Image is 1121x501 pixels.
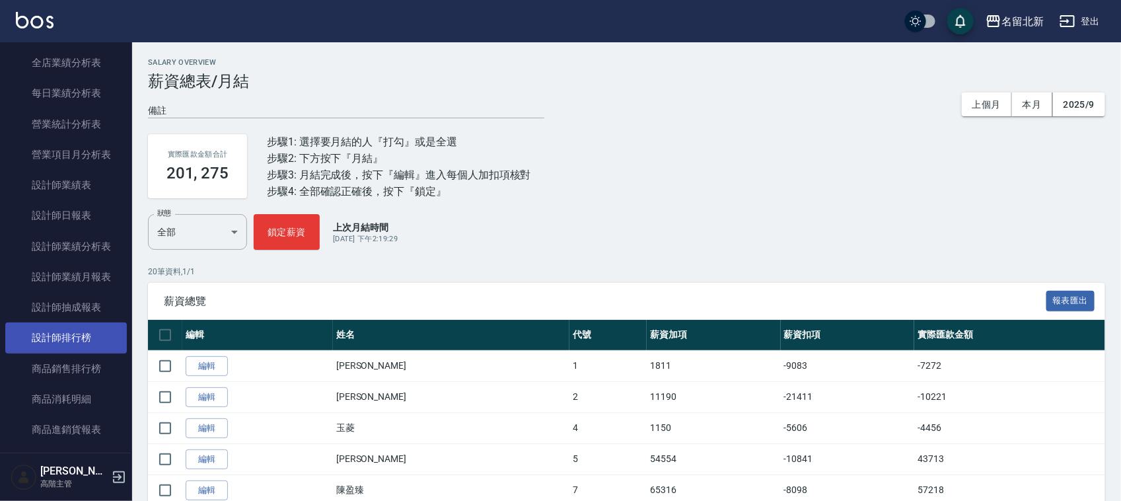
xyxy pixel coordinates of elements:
div: 全部 [148,214,247,250]
th: 編輯 [182,320,333,351]
a: 商品消耗明細 [5,384,127,414]
p: 上次月結時間 [333,221,398,234]
h3: 201, 275 [166,164,229,182]
a: 商品庫存表 [5,445,127,475]
span: 薪資總覽 [164,295,1046,308]
a: 設計師排行榜 [5,323,127,353]
button: 上個月 [962,93,1012,117]
td: -4456 [914,412,1105,443]
a: 商品銷售排行榜 [5,354,127,384]
td: 43713 [914,443,1105,475]
td: -7272 [914,350,1105,381]
th: 薪資加項 [647,320,781,351]
th: 姓名 [333,320,569,351]
a: 編輯 [186,481,228,501]
a: 設計師業績月報表 [5,262,127,292]
td: 11190 [647,381,781,412]
a: 編輯 [186,449,228,470]
button: 鎖定薪資 [254,214,320,250]
a: 商品進銷貨報表 [5,414,127,445]
a: 營業統計分析表 [5,109,127,139]
th: 實際匯款金額 [914,320,1105,351]
button: 名留北新 [980,8,1049,35]
a: 編輯 [186,418,228,439]
button: 2025/9 [1053,93,1105,117]
div: 步驟4: 全部確認正確後，按下『鎖定』 [267,183,531,200]
a: 設計師抽成報表 [5,292,127,323]
a: 報表匯出 [1046,294,1095,307]
td: 4 [569,412,647,443]
td: -9083 [781,350,915,381]
a: 編輯 [186,356,228,377]
label: 狀態 [157,208,171,218]
h2: Salary Overview [148,58,1105,67]
td: 5 [569,443,647,475]
td: 54554 [647,443,781,475]
a: 營業項目月分析表 [5,139,127,170]
button: 登出 [1054,9,1105,34]
span: [DATE] 下午2:19:29 [333,235,398,243]
td: 1811 [647,350,781,381]
td: -21411 [781,381,915,412]
p: 高階主管 [40,478,108,490]
th: 薪資扣項 [781,320,915,351]
div: 名留北新 [1001,13,1044,30]
h3: 薪資總表/月結 [148,72,1105,91]
button: 本月 [1012,93,1053,117]
td: [PERSON_NAME] [333,381,569,412]
img: Person [11,464,37,490]
td: 1 [569,350,647,381]
a: 全店業績分析表 [5,48,127,78]
td: 2 [569,381,647,412]
td: 1150 [647,412,781,443]
div: 步驟3: 月結完成後，按下『編輯』進入每個人加扣項核對 [267,167,531,183]
h5: [PERSON_NAME] [40,465,108,478]
div: 步驟1: 選擇要月結的人『打勾』或是全選 [267,134,531,150]
a: 設計師日報表 [5,200,127,231]
div: 步驟2: 下方按下『月結』 [267,150,531,167]
h2: 實際匯款金額合計 [164,150,231,159]
td: -10841 [781,443,915,475]
a: 每日業績分析表 [5,78,127,108]
td: [PERSON_NAME] [333,350,569,381]
td: [PERSON_NAME] [333,443,569,475]
td: -10221 [914,381,1105,412]
a: 設計師業績分析表 [5,231,127,262]
a: 設計師業績表 [5,170,127,200]
button: 報表匯出 [1046,291,1095,311]
th: 代號 [569,320,647,351]
img: Logo [16,12,54,28]
button: save [947,8,974,34]
td: 玉菱 [333,412,569,443]
a: 編輯 [186,387,228,408]
p: 20 筆資料, 1 / 1 [148,266,1105,278]
td: -5606 [781,412,915,443]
